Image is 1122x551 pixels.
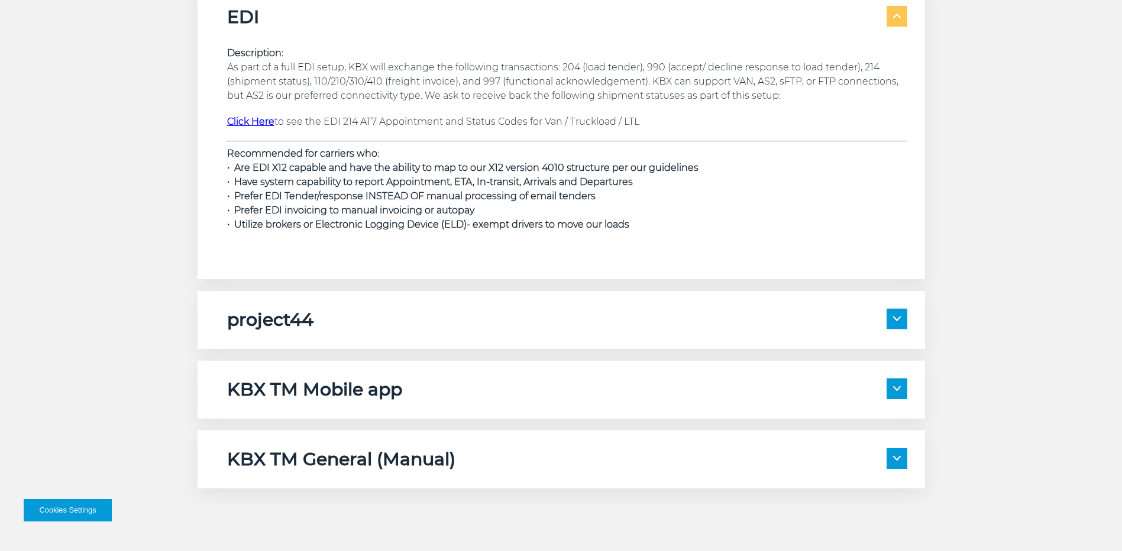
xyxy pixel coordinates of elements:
[227,47,283,59] strong: Description:
[24,499,112,521] button: Cookies Settings
[227,378,402,401] h5: KBX TM Mobile app
[227,176,633,187] span: • Have system capability to report Appointment, ETA, In-transit, Arrivals and Departures
[227,6,259,28] h5: EDI
[893,386,901,391] img: arrow
[227,309,313,331] h5: project44
[893,456,901,461] img: arrow
[227,116,274,127] a: Click Here
[227,162,699,173] span: • Are EDI X12 capable and have the ability to map to our X12 version 4010 structure per our guide...
[893,316,901,321] img: arrow
[227,148,379,159] strong: Recommended for carriers who:
[227,115,907,129] p: to see the EDI 214 AT7 Appointment and Status Codes for Van / Truckload / LTL
[227,190,596,202] span: • Prefer EDI Tender/response INSTEAD OF manual processing of email tenders
[227,219,629,230] span: • Utilize brokers or Electronic Logging Device (ELD)- exempt drivers to move our loads
[227,205,474,216] span: • Prefer EDI invoicing to manual invoicing or autopay
[893,14,901,18] img: arrow
[227,448,455,471] h5: KBX TM General (Manual)
[227,46,907,103] p: As part of a full EDI setup, KBX will exchange the following transactions: 204 (load tender), 990...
